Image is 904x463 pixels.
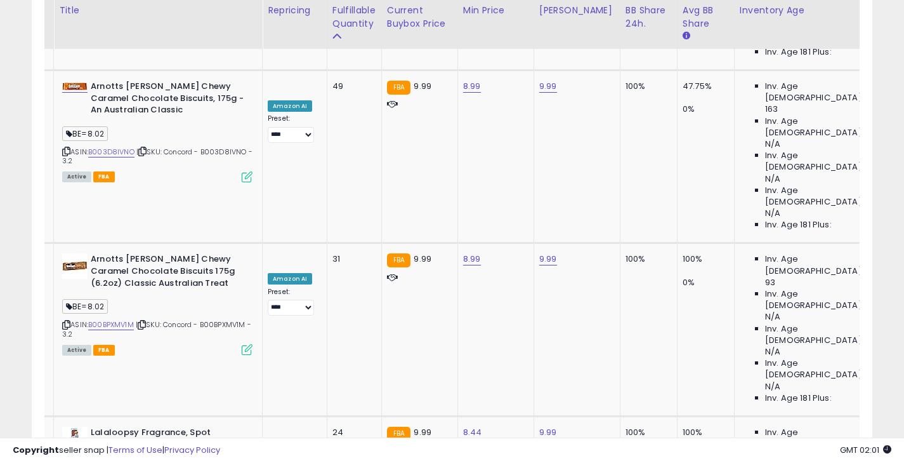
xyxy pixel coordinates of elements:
span: BE=8.02 [62,126,108,141]
div: 0% [683,104,734,115]
span: Inv. Age [DEMOGRAPHIC_DATA]: [765,81,881,104]
span: All listings currently available for purchase on Amazon [62,171,91,182]
a: 8.99 [463,253,481,265]
span: FBA [93,171,115,182]
div: Preset: [268,114,317,143]
span: N/A [765,346,780,358]
span: N/A [765,173,780,185]
span: BE=8.02 [62,299,108,314]
div: 100% [626,81,667,92]
div: Min Price [463,4,528,17]
span: Inv. Age [DEMOGRAPHIC_DATA]: [765,288,881,311]
div: 47.75% [683,81,734,92]
span: Inv. Age 181 Plus: [765,219,832,231]
div: Repricing [268,4,322,17]
div: Avg BB Share [683,4,729,30]
span: Inv. Age [DEMOGRAPHIC_DATA]-180: [765,358,881,380]
div: 31 [332,253,372,265]
span: All listings currently available for purchase on Amazon [62,345,91,356]
div: 49 [332,81,372,92]
span: N/A [765,208,780,219]
a: B00BPXMV1M [88,319,134,330]
div: 0% [683,277,734,288]
b: Arnotts [PERSON_NAME] Chewy Caramel Chocolate Biscuits 175g (6.2oz) Classic Australian Treat [91,253,245,292]
div: Fulfillable Quantity [332,4,376,30]
div: BB Share 24h. [626,4,672,30]
div: Current Buybox Price [387,4,452,30]
a: Privacy Policy [164,444,220,456]
span: | SKU: Concord - B003D8IVNO - 3.2 [62,147,252,166]
span: Inv. Age 181 Plus: [765,393,832,404]
span: N/A [765,311,780,323]
a: B003D8IVNO [88,147,134,158]
span: 163 [765,104,778,115]
div: Amazon AI [268,100,312,112]
span: Inv. Age [DEMOGRAPHIC_DATA]: [765,150,881,173]
span: Inv. Age 181 Plus: [765,46,832,58]
div: Title [59,4,257,17]
span: Inv. Age [DEMOGRAPHIC_DATA]: [765,253,881,276]
img: 41DiwVeeK+L._SL40_.jpg [62,83,88,90]
span: Inv. Age [DEMOGRAPHIC_DATA]-180: [765,185,881,208]
div: Preset: [268,288,317,316]
span: 9.99 [414,253,431,265]
span: 9.99 [414,80,431,92]
span: FBA [93,345,115,356]
div: Inventory Age [740,4,886,17]
small: Avg BB Share. [683,30,690,42]
a: 9.99 [539,253,557,265]
img: 41Oto9E7quL._SL40_.jpg [62,253,88,279]
div: [PERSON_NAME] [539,4,615,17]
span: N/A [765,381,780,393]
span: 93 [765,277,775,288]
div: ASIN: [62,81,252,181]
a: Terms of Use [108,444,162,456]
a: 8.99 [463,80,481,93]
div: seller snap | | [13,445,220,457]
small: FBA [387,81,410,95]
div: 100% [626,253,667,265]
div: ASIN: [62,253,252,354]
span: N/A [765,138,780,150]
span: | SKU: Concord - B00BPXMV1M - 3.2 [62,319,251,339]
div: 100% [683,253,734,265]
strong: Copyright [13,444,59,456]
span: Inv. Age [DEMOGRAPHIC_DATA]: [765,116,881,138]
b: Arnotts [PERSON_NAME] Chewy Caramel Chocolate Biscuits, 175g - An Australian Classic [91,81,245,119]
span: Inv. Age [DEMOGRAPHIC_DATA]: [765,323,881,346]
small: FBA [387,253,410,267]
div: Amazon AI [268,273,312,285]
a: 9.99 [539,80,557,93]
span: 2025-10-10 02:01 GMT [840,444,891,456]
